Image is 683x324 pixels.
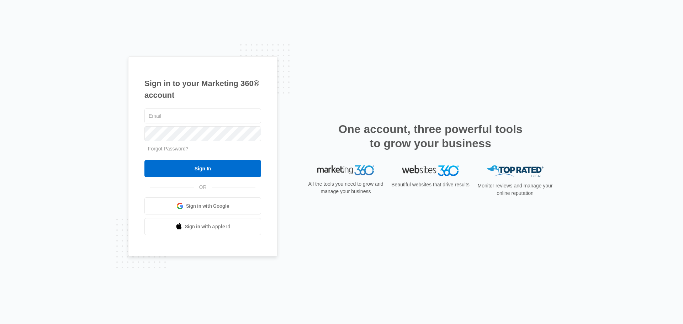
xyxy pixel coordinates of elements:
[185,223,231,230] span: Sign in with Apple Id
[194,184,212,191] span: OR
[144,78,261,101] h1: Sign in to your Marketing 360® account
[306,180,386,195] p: All the tools you need to grow and manage your business
[144,218,261,235] a: Sign in with Apple Id
[336,122,525,150] h2: One account, three powerful tools to grow your business
[186,202,229,210] span: Sign in with Google
[402,165,459,176] img: Websites 360
[144,160,261,177] input: Sign In
[148,146,189,152] a: Forgot Password?
[487,165,544,177] img: Top Rated Local
[317,165,374,175] img: Marketing 360
[391,181,470,188] p: Beautiful websites that drive results
[144,197,261,214] a: Sign in with Google
[144,108,261,123] input: Email
[475,182,555,197] p: Monitor reviews and manage your online reputation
